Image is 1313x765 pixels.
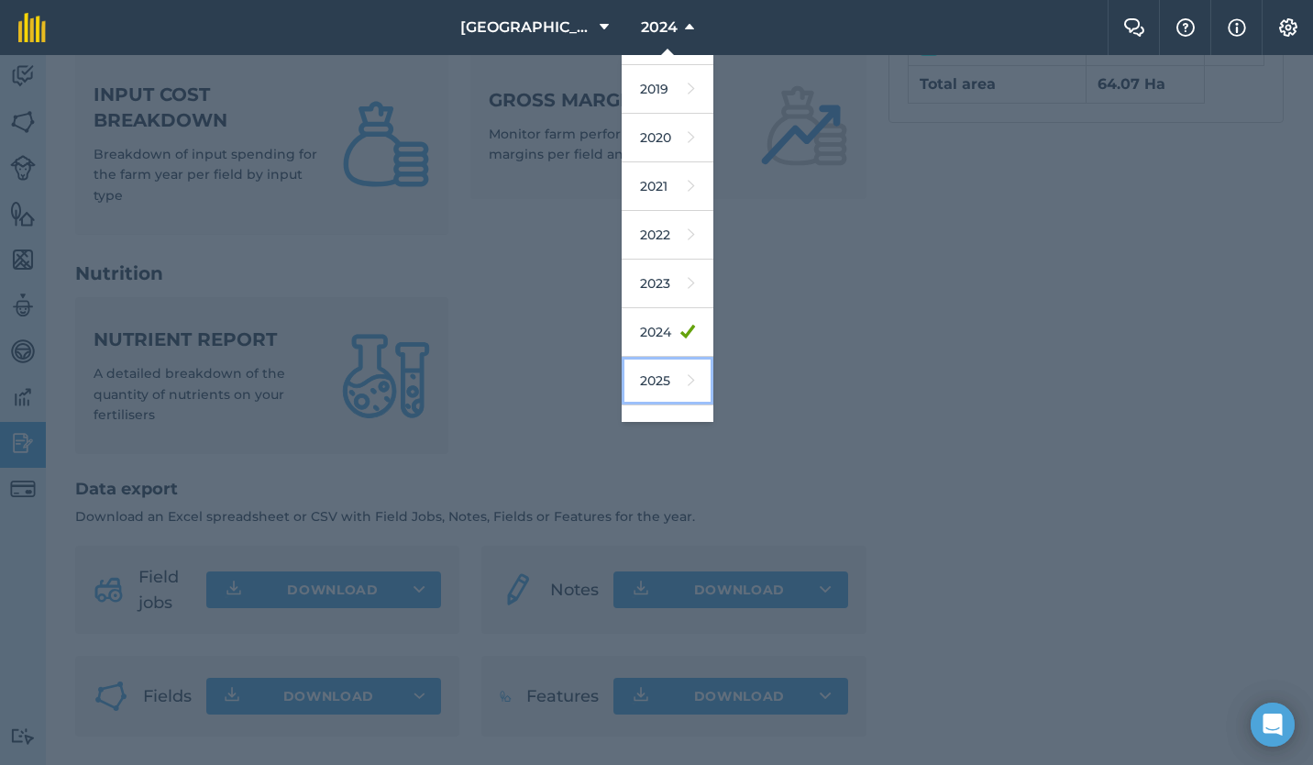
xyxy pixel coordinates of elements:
[622,308,713,357] a: 2024
[1251,703,1295,747] div: Open Intercom Messenger
[1228,17,1246,39] img: svg+xml;base64,PHN2ZyB4bWxucz0iaHR0cDovL3d3dy53My5vcmcvMjAwMC9zdmciIHdpZHRoPSIxNyIgaGVpZ2h0PSIxNy...
[622,211,713,260] a: 2022
[622,65,713,114] a: 2019
[622,260,713,308] a: 2023
[622,114,713,162] a: 2020
[622,405,713,454] a: 2026
[641,17,678,39] span: 2024
[622,162,713,211] a: 2021
[18,13,46,42] img: fieldmargin Logo
[1123,18,1145,37] img: Two speech bubbles overlapping with the left bubble in the forefront
[460,17,592,39] span: [GEOGRAPHIC_DATA]
[622,357,713,405] a: 2025
[1175,18,1197,37] img: A question mark icon
[1277,18,1299,37] img: A cog icon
